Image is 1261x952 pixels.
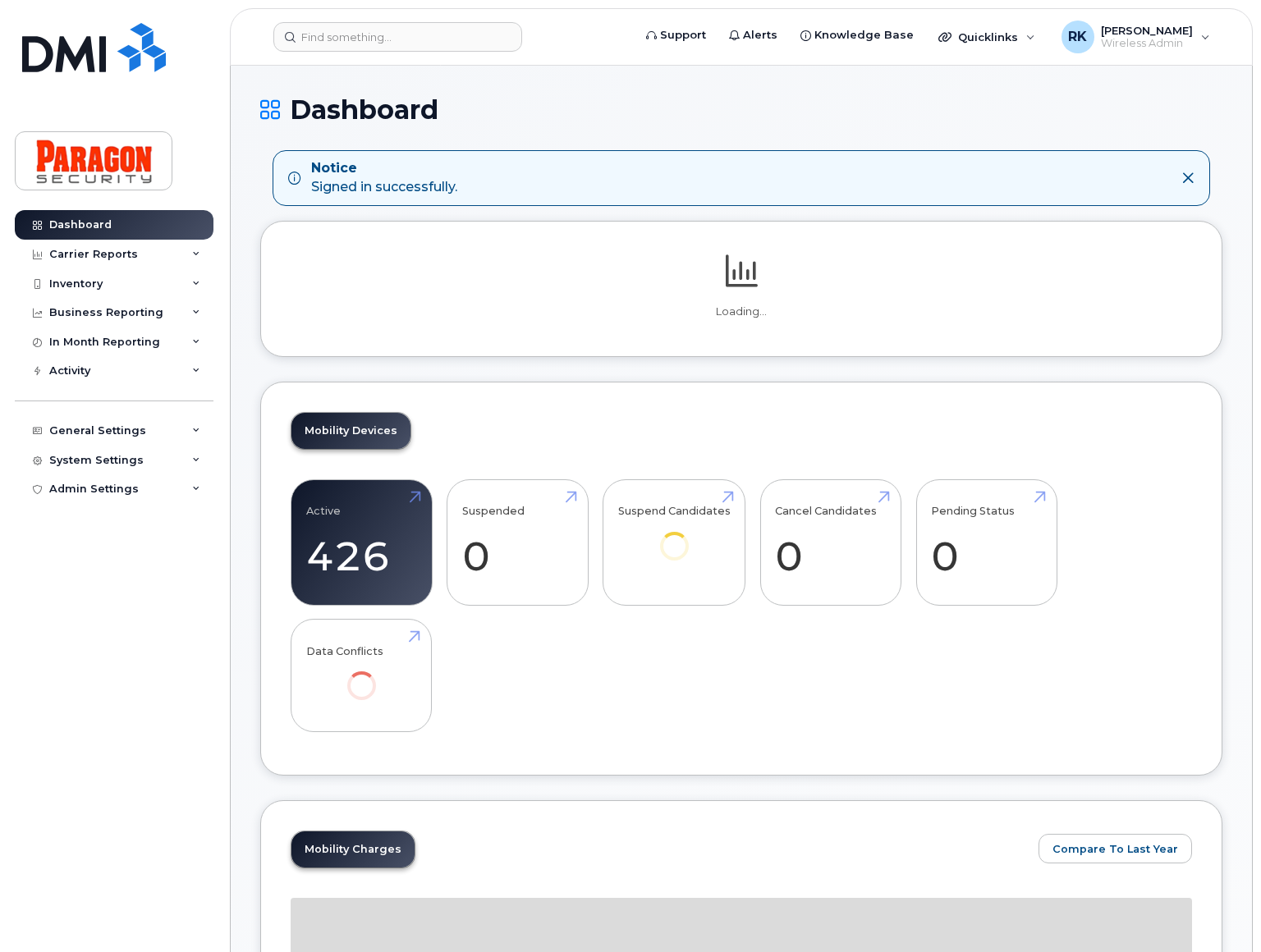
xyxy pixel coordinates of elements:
strong: Notice [311,159,457,178]
div: Signed in successfully. [311,159,457,197]
span: Compare To Last Year [1052,841,1178,857]
button: Compare To Last Year [1039,834,1192,863]
a: Mobility Devices [291,413,410,449]
a: Suspend Candidates [618,488,731,583]
a: Suspended 0 [462,488,573,597]
p: Loading... [291,304,1192,319]
a: Pending Status 0 [931,488,1042,597]
a: Mobility Charges [291,831,415,867]
h1: Dashboard [260,95,1222,124]
a: Data Conflicts [306,629,417,723]
a: Active 426 [306,488,417,597]
a: Cancel Candidates 0 [775,488,886,597]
